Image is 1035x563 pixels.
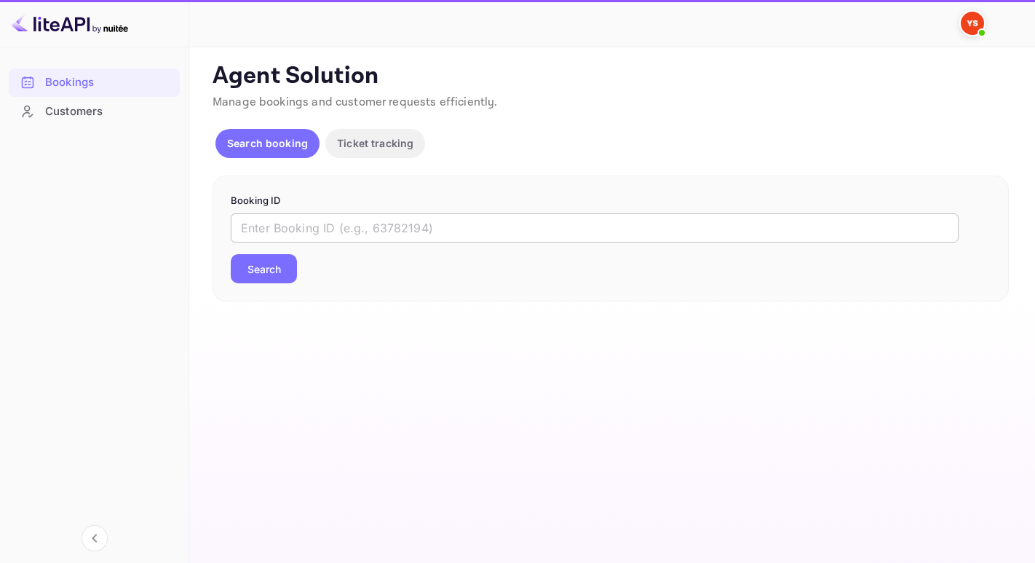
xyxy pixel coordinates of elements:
[961,12,984,35] img: Yandex Support
[9,68,180,97] div: Bookings
[231,194,991,208] p: Booking ID
[45,103,172,120] div: Customers
[213,62,1009,91] p: Agent Solution
[337,135,413,151] p: Ticket tracking
[231,254,297,283] button: Search
[227,135,308,151] p: Search booking
[231,213,959,243] input: Enter Booking ID (e.g., 63782194)
[9,68,180,95] a: Bookings
[82,525,108,551] button: Collapse navigation
[12,12,128,35] img: LiteAPI logo
[9,98,180,126] div: Customers
[213,95,498,110] span: Manage bookings and customer requests efficiently.
[9,98,180,125] a: Customers
[45,74,172,91] div: Bookings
